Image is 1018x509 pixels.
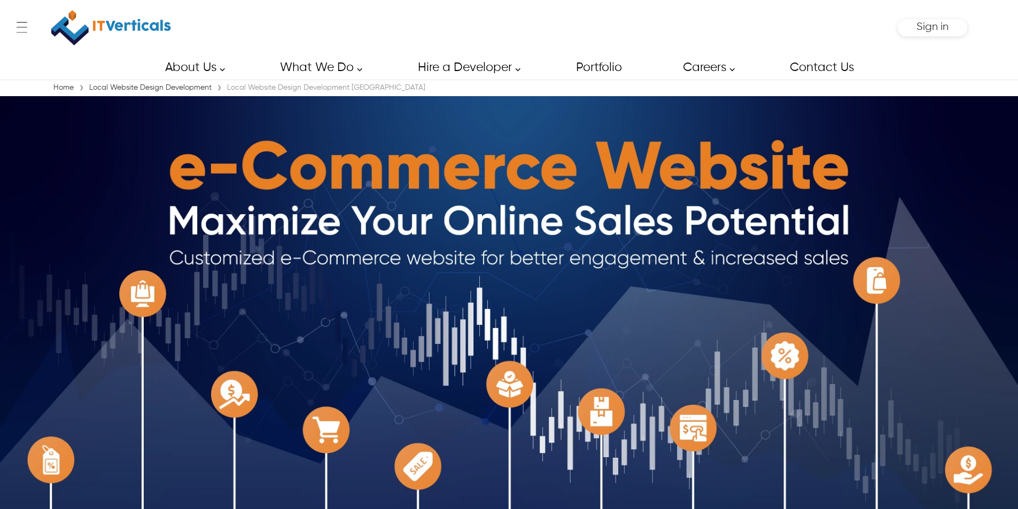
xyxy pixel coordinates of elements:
span: Sign in [916,21,949,33]
span: › [217,81,222,96]
a: Contact Us [778,56,865,80]
a: Hire a Developer [406,56,526,80]
a: Sign in [916,25,949,32]
a: Home [51,84,76,91]
a: About Us [153,56,231,80]
a: Careers [671,56,741,80]
img: IT Verticals Inc [51,5,171,50]
div: Local Website Design Development [GEOGRAPHIC_DATA] [224,82,428,93]
a: Portfolio [564,56,633,80]
span: › [79,81,84,96]
a: Local Website Design Development [87,84,214,91]
a: What We Do [268,56,368,80]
